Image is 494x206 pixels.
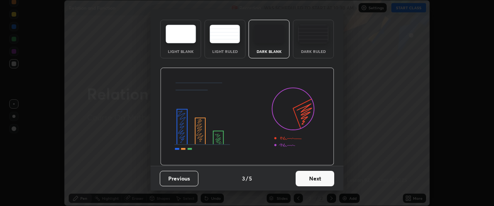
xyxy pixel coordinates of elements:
div: Light Ruled [210,49,240,53]
button: Next [296,171,334,186]
img: darkThemeBanner.d06ce4a2.svg [160,68,334,166]
div: Dark Blank [254,49,284,53]
h4: 5 [249,174,252,182]
img: darkRuledTheme.de295e13.svg [298,25,328,43]
div: Light Blank [165,49,196,53]
img: lightTheme.e5ed3b09.svg [166,25,196,43]
button: Previous [160,171,198,186]
div: Dark Ruled [298,49,329,53]
img: lightRuledTheme.5fabf969.svg [210,25,240,43]
img: darkTheme.f0cc69e5.svg [254,25,284,43]
h4: 3 [242,174,245,182]
h4: / [246,174,248,182]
